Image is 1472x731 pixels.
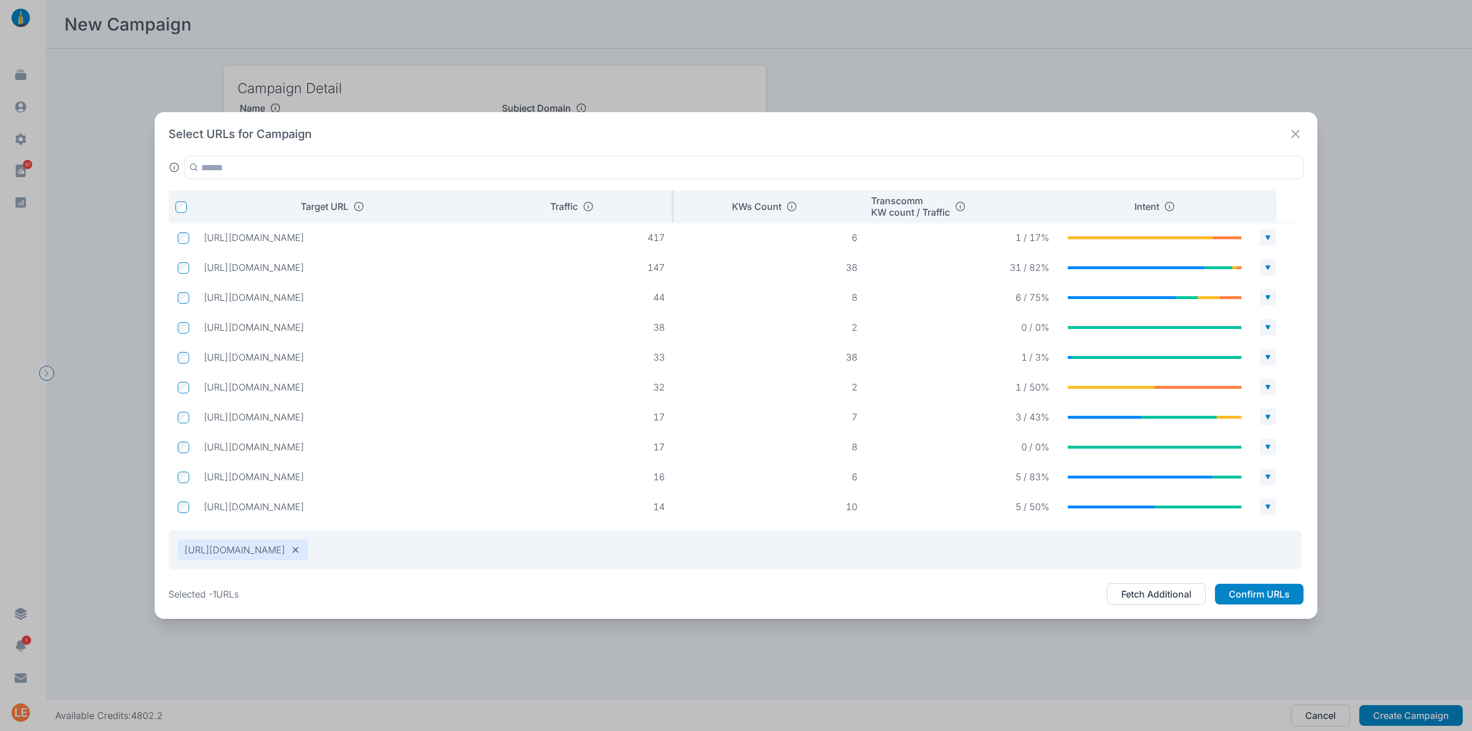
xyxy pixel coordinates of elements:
p: 0 / 0% [876,322,1049,333]
p: Intent [1134,201,1159,212]
p: 6 [683,232,857,243]
p: 32 [491,381,665,393]
button: Fetch Additional [1107,583,1206,605]
p: 14 [491,501,665,512]
p: Selected - 1 URLs [168,588,239,600]
p: https://empist.com/it-ypiresies/business-process-improvement/virtual-cio/ [204,322,473,333]
p: 17 [491,411,665,423]
p: 5 / 83% [876,471,1049,483]
p: 16 [491,471,665,483]
p: 1 / 17% [876,232,1049,243]
p: 44 [491,292,665,303]
h2: Select URLs for Campaign [168,126,312,142]
p: 6 / 75% [876,292,1049,303]
p: 38 [491,322,665,333]
p: 417 [491,232,665,243]
p: 7 [683,411,857,423]
p: 8 [683,292,857,303]
p: KWs Count [732,201,781,212]
p: 1 / 50% [876,381,1049,393]
p: 2 [683,381,857,393]
p: https://empist.com/the-difference-between-bytes-and-bits/ [204,351,473,363]
p: [URL][DOMAIN_NAME] [185,544,285,556]
p: 38 [683,351,857,363]
p: 17 [491,441,665,453]
p: 3 / 43% [876,411,1049,423]
p: 38 [683,262,857,273]
p: Target URL [301,201,348,212]
p: https://empist.com/managed-it-services-for-small-businesses-are-they-worth-it/ [204,501,473,512]
p: https://empist.com/it-ypiresies/managed-services/ [204,262,473,273]
p: 1 / 3% [876,351,1049,363]
p: https://empist.com/understanding-the-basics-of-it-consulting-services/ [204,411,473,423]
p: https://empist.com/it-services/managed-services/ [204,471,473,483]
p: 8 [683,441,857,453]
p: 6 [683,471,857,483]
p: 0 / 0% [876,441,1049,453]
p: Transcomm KW count / Traffic [871,195,950,218]
p: 33 [491,351,665,363]
p: 5 / 50% [876,501,1049,512]
p: https://empist.com/10-strategies-for-optimizing-your-it-infrastructure-for-enhanced-business-perf... [204,441,473,453]
p: 147 [491,262,665,273]
button: Confirm URLs [1215,584,1304,604]
p: 10 [683,501,857,512]
p: https://empist.com/empist-360/ [204,381,473,393]
p: Traffic [550,201,578,212]
p: https://empist.com/it-ypiresies/digital-services/web-design-development/ [204,292,473,303]
p: 31 / 82% [876,262,1049,273]
p: https://empist.com/ [204,232,473,243]
p: 2 [683,322,857,333]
